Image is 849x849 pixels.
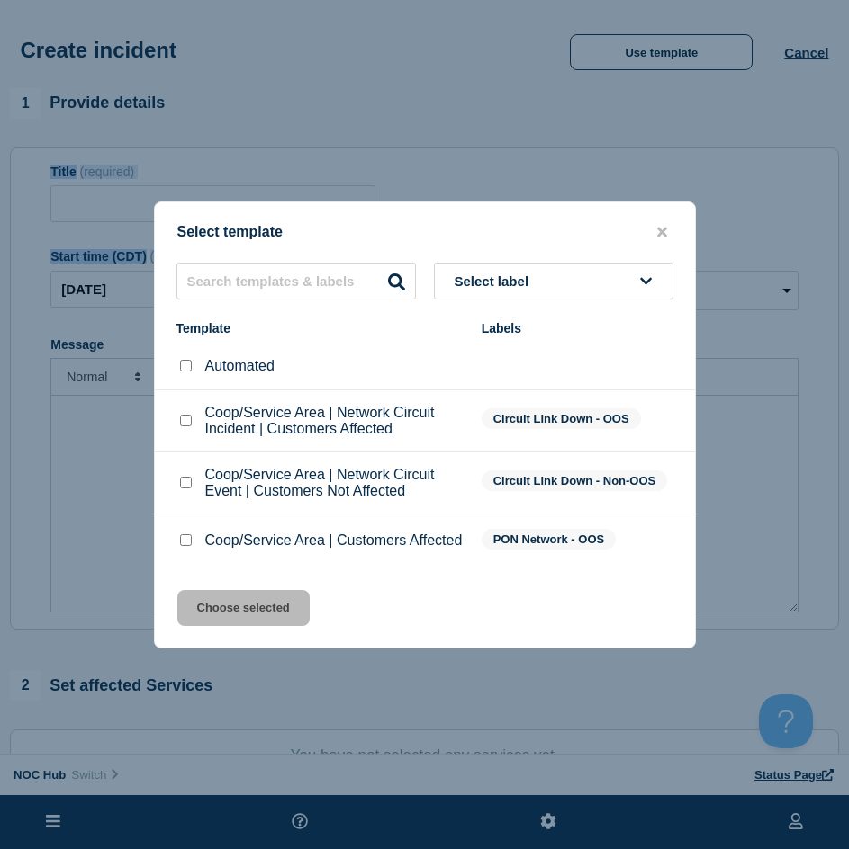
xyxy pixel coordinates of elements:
button: Select label [434,263,673,299]
input: Coop/Service Area | Network Circuit Incident | Customers Affected checkbox [180,415,192,426]
button: close button [652,224,673,241]
div: Select template [155,224,695,241]
span: PON Network - OOS [482,529,617,550]
input: Coop/Service Area | Customers Affected checkbox [180,534,192,546]
div: Labels [482,321,673,335]
input: Automated checkbox [180,360,192,371]
span: Circuit Link Down - Non-OOS [482,470,668,491]
span: Circuit Link Down - OOS [482,408,641,429]
p: Automated [205,358,275,374]
div: Template [176,321,464,335]
button: Choose selected [177,590,310,626]
span: Select label [455,273,537,289]
input: Search templates & labels [176,263,416,299]
p: Coop/Service Area | Network Circuit Incident | Customers Affected [205,405,464,437]
p: Coop/Service Area | Network Circuit Event | Customers Not Affected [205,467,464,499]
input: Coop/Service Area | Network Circuit Event | Customers Not Affected checkbox [180,477,192,488]
p: Coop/Service Area | Customers Affected [205,532,463,549]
